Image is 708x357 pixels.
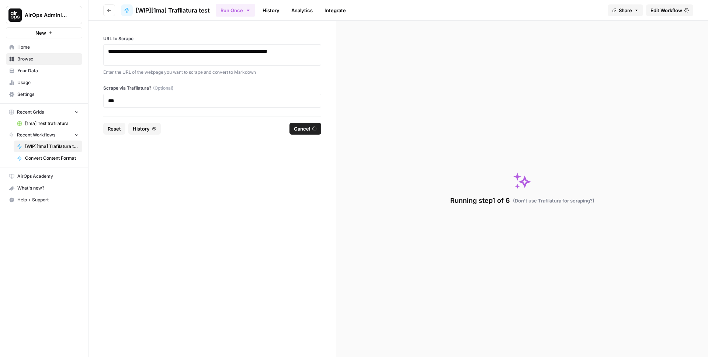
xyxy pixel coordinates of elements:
[103,123,125,135] button: Reset
[6,41,82,53] a: Home
[17,44,79,51] span: Home
[17,79,79,86] span: Usage
[6,53,82,65] a: Browse
[17,197,79,203] span: Help + Support
[619,7,632,14] span: Share
[6,77,82,89] a: Usage
[8,8,22,22] img: AirOps Administrative Logo
[14,152,82,164] a: Convert Content Format
[25,155,79,162] span: Convert Content Format
[108,125,121,132] span: Reset
[14,141,82,152] a: [WIP][1ma] Trafilatura test
[136,6,210,15] span: [WIP][1ma] Trafilatura test
[103,69,321,76] p: Enter the URL of the webpage you want to scrape and convert to Markdown
[6,27,82,38] button: New
[103,35,321,42] label: URL to Scrape
[258,4,284,16] a: History
[6,89,82,100] a: Settings
[216,4,255,17] button: Run Once
[17,91,79,98] span: Settings
[608,4,643,16] button: Share
[6,194,82,206] button: Help + Support
[6,129,82,141] button: Recent Workflows
[289,123,321,135] button: Cancel
[17,67,79,74] span: Your Data
[646,4,693,16] a: Edit Workflow
[6,182,82,194] button: What's new?
[6,107,82,118] button: Recent Grids
[128,123,161,135] button: History
[14,118,82,129] a: [1ma] Test trafilatura
[17,109,44,115] span: Recent Grids
[17,173,79,180] span: AirOps Academy
[25,11,69,19] span: AirOps Administrative
[6,183,82,194] div: What's new?
[294,125,310,132] span: Cancel
[103,85,321,91] label: Scrape via Trafilatura?
[650,7,682,14] span: Edit Workflow
[17,56,79,62] span: Browse
[513,197,594,204] span: ( Don't use Trafilatura for scraping? )
[25,120,79,127] span: [1ma] Test trafilatura
[35,29,46,37] span: New
[6,6,82,24] button: Workspace: AirOps Administrative
[6,170,82,182] a: AirOps Academy
[25,143,79,150] span: [WIP][1ma] Trafilatura test
[320,4,350,16] a: Integrate
[6,65,82,77] a: Your Data
[121,4,210,16] a: [WIP][1ma] Trafilatura test
[17,132,55,138] span: Recent Workflows
[153,85,173,91] span: (Optional)
[450,195,594,206] div: Running step 1 of 6
[287,4,317,16] a: Analytics
[133,125,150,132] span: History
